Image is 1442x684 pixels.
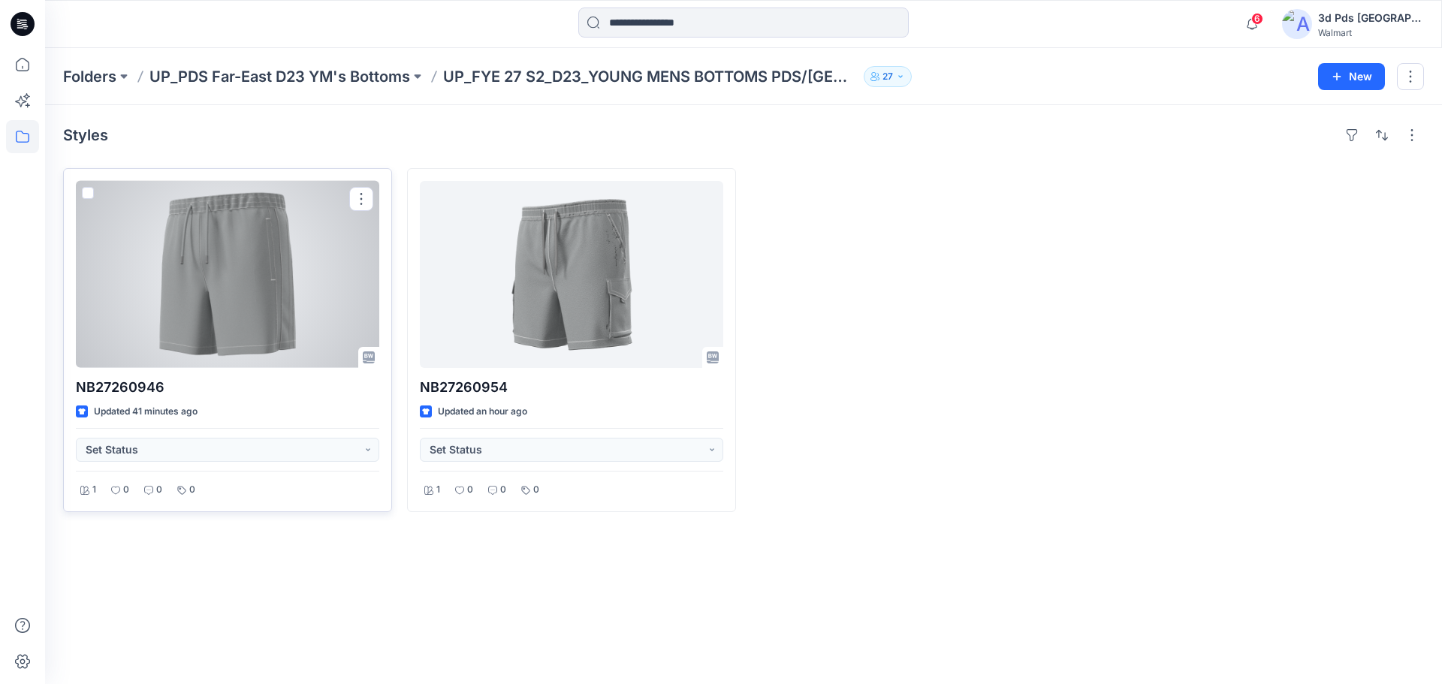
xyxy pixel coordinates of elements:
button: 27 [864,66,912,87]
p: 1 [92,482,96,498]
p: 0 [189,482,195,498]
p: 0 [156,482,162,498]
div: Walmart [1318,27,1423,38]
p: NB27260946 [76,377,379,398]
a: NB27260954 [420,181,723,368]
p: 27 [882,68,893,85]
p: NB27260954 [420,377,723,398]
p: 0 [123,482,129,498]
a: UP_PDS Far-East D23 YM's Bottoms [149,66,410,87]
a: Folders [63,66,116,87]
div: 3d Pds [GEOGRAPHIC_DATA] [1318,9,1423,27]
p: UP_FYE 27 S2_D23_YOUNG MENS BOTTOMS PDS/[GEOGRAPHIC_DATA] [443,66,858,87]
button: New [1318,63,1385,90]
img: avatar [1282,9,1312,39]
p: 0 [533,482,539,498]
a: NB27260946 [76,181,379,368]
p: Updated an hour ago [438,404,527,420]
p: Updated 41 minutes ago [94,404,198,420]
span: 6 [1251,13,1263,25]
p: 0 [467,482,473,498]
p: 1 [436,482,440,498]
h4: Styles [63,126,108,144]
p: 0 [500,482,506,498]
